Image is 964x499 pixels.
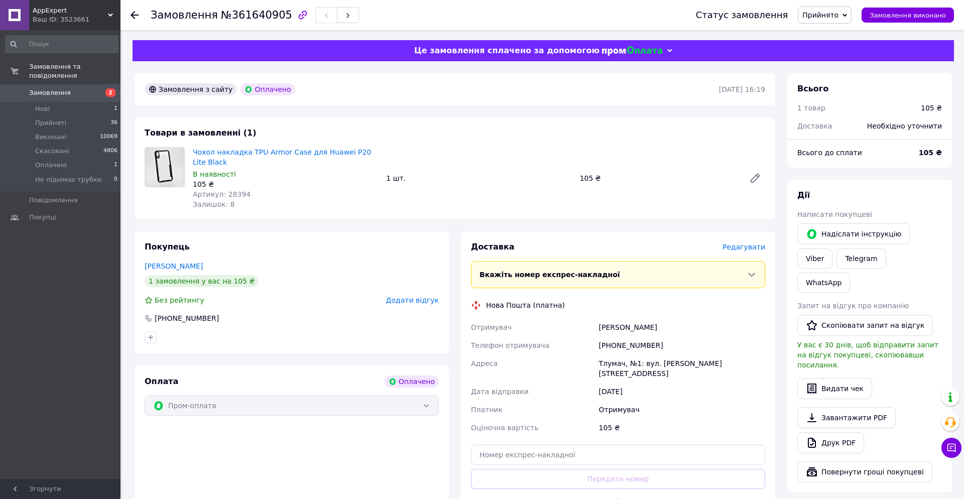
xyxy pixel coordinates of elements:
span: Нові [35,104,50,113]
div: 105 ₴ [921,103,942,113]
span: AppExpert [33,6,108,15]
span: Без рейтингу [155,296,204,304]
span: Всього [797,84,828,93]
img: evopay logo [602,46,662,56]
button: Скопіювати запит на відгук [797,315,933,336]
span: Адреса [471,359,498,367]
button: Повернути гроші покупцеві [797,461,932,482]
button: Замовлення виконано [862,8,954,23]
span: Оплачені [35,161,67,170]
a: Чохол накладка TPU Armor Case для Huawei P20 Lite Black [193,148,371,166]
span: Запит на відгук про компанію [797,302,909,310]
span: Товари в замовленні (1) [145,128,257,138]
span: Це замовлення сплачено за допомогою [414,46,599,55]
span: 1 [114,161,117,170]
button: Надіслати інструкцію [797,223,910,244]
b: 105 ₴ [919,149,942,157]
span: Дії [797,190,810,200]
div: Статус замовлення [696,10,788,20]
span: Прийняті [35,118,66,128]
div: [PHONE_NUMBER] [597,336,767,354]
div: 105 ₴ [576,171,741,185]
span: Скасовані [35,147,69,156]
span: Замовлення виконано [870,12,946,19]
div: 1 замовлення у вас на 105 ₴ [145,275,259,287]
span: 2 [105,88,115,97]
span: 1 [114,104,117,113]
span: В наявності [193,170,236,178]
span: Всього до сплати [797,149,862,157]
a: Telegram [836,248,886,269]
a: WhatsApp [797,273,850,293]
span: У вас є 30 днів, щоб відправити запит на відгук покупцеві, скопіювавши посилання. [797,341,938,369]
span: Доставка [797,122,832,130]
div: Отримувач [597,401,767,419]
div: Оплачено [240,83,295,95]
span: Замовлення та повідомлення [29,62,120,80]
a: Завантажити PDF [797,407,896,428]
span: Написати покупцеві [797,210,872,218]
span: Покупець [145,242,190,252]
a: Редагувати [745,168,765,188]
span: Оплата [145,377,178,386]
input: Пошук [5,35,118,53]
button: Чат з покупцем [941,438,961,458]
div: [DATE] [597,383,767,401]
span: Оціночна вартість [471,424,538,432]
div: Ваш ID: 3523661 [33,15,120,24]
span: Отримувач [471,323,512,331]
span: 36 [110,118,117,128]
div: Нова Пошта (платна) [484,300,567,310]
span: Вкажіть номер експрес-накладної [479,271,620,279]
span: Артикул: 28394 [193,190,251,198]
span: 10069 [100,133,117,142]
img: Чохол накладка TPU Armor Case для Huawei P20 Lite Black [145,148,184,187]
span: 4806 [103,147,117,156]
span: 0 [114,175,117,184]
span: Повідомлення [29,196,78,205]
div: Оплачено [385,376,439,388]
span: 1 товар [797,104,825,112]
button: Видати чек [797,378,872,399]
span: Дата відправки [471,388,529,396]
span: Залишок: 8 [193,200,235,208]
div: 105 ₴ [193,179,378,189]
span: Виконані [35,133,66,142]
a: [PERSON_NAME] [145,262,203,270]
span: Не піднімає трубки [35,175,101,184]
span: №361640905 [221,9,292,21]
a: Друк PDF [797,432,864,453]
div: 1 шт. [382,171,575,185]
span: Телефон отримувача [471,341,549,349]
time: [DATE] 16:19 [719,85,765,93]
span: Доставка [471,242,515,252]
span: Покупці [29,213,56,222]
span: Платник [471,406,503,414]
span: Прийнято [802,11,838,19]
span: Додати відгук [386,296,439,304]
div: [PHONE_NUMBER] [154,313,220,323]
a: Viber [797,248,832,269]
span: Замовлення [29,88,71,97]
span: Замовлення [151,9,218,21]
div: Тлумач, №1: вул. [PERSON_NAME][STREET_ADDRESS] [597,354,767,383]
div: Необхідно уточнити [861,115,948,137]
div: Повернутися назад [131,10,139,20]
input: Номер експрес-накладної [471,445,765,465]
div: [PERSON_NAME] [597,318,767,336]
span: Редагувати [722,243,765,251]
div: Замовлення з сайту [145,83,236,95]
div: 105 ₴ [597,419,767,437]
